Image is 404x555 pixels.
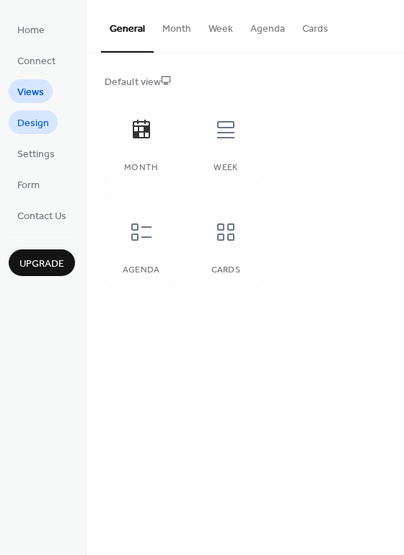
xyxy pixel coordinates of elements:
a: Form [9,172,48,196]
div: Default view [105,75,383,90]
span: Connect [17,54,56,69]
span: Form [17,178,40,193]
div: Week [203,163,247,173]
a: Home [9,17,53,41]
a: Connect [9,48,64,72]
span: Settings [17,147,55,162]
div: Month [119,163,163,173]
a: Views [9,79,53,103]
a: Design [9,110,58,134]
a: Contact Us [9,203,75,227]
div: Cards [203,265,247,275]
span: Views [17,85,44,100]
span: Upgrade [19,257,64,272]
span: Contact Us [17,209,66,224]
button: Upgrade [9,249,75,276]
a: Settings [9,141,63,165]
div: Agenda [119,265,163,275]
span: Design [17,116,49,131]
span: Home [17,23,45,38]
